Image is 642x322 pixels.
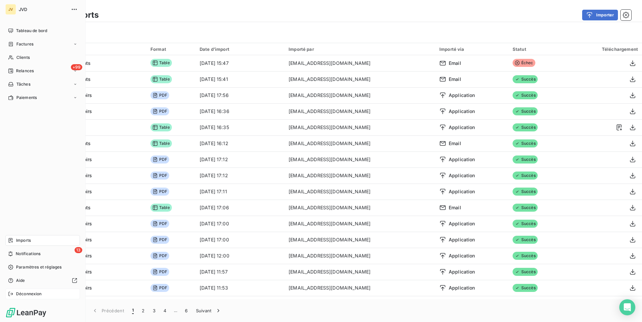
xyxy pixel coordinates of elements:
[285,216,435,232] td: [EMAIL_ADDRESS][DOMAIN_NAME]
[196,200,285,216] td: [DATE] 17:06
[449,92,475,99] span: Application
[128,304,138,318] button: 1
[150,59,172,67] span: Table
[289,46,431,52] div: Importé par
[285,135,435,151] td: [EMAIL_ADDRESS][DOMAIN_NAME]
[449,252,475,259] span: Application
[449,269,475,275] span: Application
[285,151,435,168] td: [EMAIL_ADDRESS][DOMAIN_NAME]
[449,285,475,291] span: Application
[196,151,285,168] td: [DATE] 17:12
[88,304,128,318] button: Précédent
[150,284,169,292] span: PDF
[196,248,285,264] td: [DATE] 12:00
[439,46,505,52] div: Importé via
[150,139,172,147] span: Table
[150,75,172,83] span: Table
[449,60,461,67] span: Email
[513,268,538,276] span: Succès
[16,28,47,34] span: Tableau de bord
[513,155,538,164] span: Succès
[513,107,538,115] span: Succès
[513,172,538,180] span: Succès
[150,91,169,99] span: PDF
[285,55,435,71] td: [EMAIL_ADDRESS][DOMAIN_NAME]
[619,299,635,315] div: Open Intercom Messenger
[16,291,42,297] span: Déconnexion
[285,296,435,312] td: [EMAIL_ADDRESS][DOMAIN_NAME]
[16,55,30,61] span: Clients
[19,7,67,12] span: JVD
[196,55,285,71] td: [DATE] 15:47
[513,91,538,99] span: Succès
[449,236,475,243] span: Application
[285,71,435,87] td: [EMAIL_ADDRESS][DOMAIN_NAME]
[16,251,40,257] span: Notifications
[196,135,285,151] td: [DATE] 16:12
[513,123,538,131] span: Succès
[196,296,285,312] td: [DATE] 11:51
[150,123,172,131] span: Table
[285,119,435,135] td: [EMAIL_ADDRESS][DOMAIN_NAME]
[32,46,142,52] div: Import
[582,10,618,20] button: Importer
[150,204,172,212] span: Table
[150,107,169,115] span: PDF
[285,103,435,119] td: [EMAIL_ADDRESS][DOMAIN_NAME]
[196,71,285,87] td: [DATE] 15:41
[285,248,435,264] td: [EMAIL_ADDRESS][DOMAIN_NAME]
[196,280,285,296] td: [DATE] 11:53
[285,87,435,103] td: [EMAIL_ADDRESS][DOMAIN_NAME]
[196,232,285,248] td: [DATE] 17:00
[513,252,538,260] span: Succès
[132,307,134,314] span: 1
[196,119,285,135] td: [DATE] 16:35
[196,184,285,200] td: [DATE] 17:11
[16,68,34,74] span: Relances
[138,304,148,318] button: 2
[71,64,82,70] span: +99
[181,304,192,318] button: 6
[5,307,47,318] img: Logo LeanPay
[513,75,538,83] span: Succès
[449,220,475,227] span: Application
[75,247,82,253] span: 13
[196,103,285,119] td: [DATE] 16:36
[192,304,226,318] button: Suivant
[170,305,181,316] span: …
[285,280,435,296] td: [EMAIL_ADDRESS][DOMAIN_NAME]
[5,4,16,15] div: JV
[16,95,37,101] span: Paiements
[16,278,25,284] span: Aide
[159,304,170,318] button: 4
[513,139,538,147] span: Succès
[150,252,169,260] span: PDF
[513,220,538,228] span: Succès
[513,236,538,244] span: Succès
[196,168,285,184] td: [DATE] 17:12
[150,46,192,52] div: Format
[513,204,538,212] span: Succès
[285,200,435,216] td: [EMAIL_ADDRESS][DOMAIN_NAME]
[16,81,30,87] span: Tâches
[150,220,169,228] span: PDF
[196,87,285,103] td: [DATE] 17:56
[285,264,435,280] td: [EMAIL_ADDRESS][DOMAIN_NAME]
[513,188,538,196] span: Succès
[513,46,564,52] div: Statut
[449,188,475,195] span: Application
[5,275,80,286] a: Aide
[150,236,169,244] span: PDF
[449,124,475,131] span: Application
[285,168,435,184] td: [EMAIL_ADDRESS][DOMAIN_NAME]
[150,155,169,164] span: PDF
[449,108,475,115] span: Application
[572,46,638,52] div: Téléchargement
[449,204,461,211] span: Email
[449,140,461,147] span: Email
[285,184,435,200] td: [EMAIL_ADDRESS][DOMAIN_NAME]
[449,172,475,179] span: Application
[513,59,535,67] span: Échec
[449,76,461,83] span: Email
[449,156,475,163] span: Application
